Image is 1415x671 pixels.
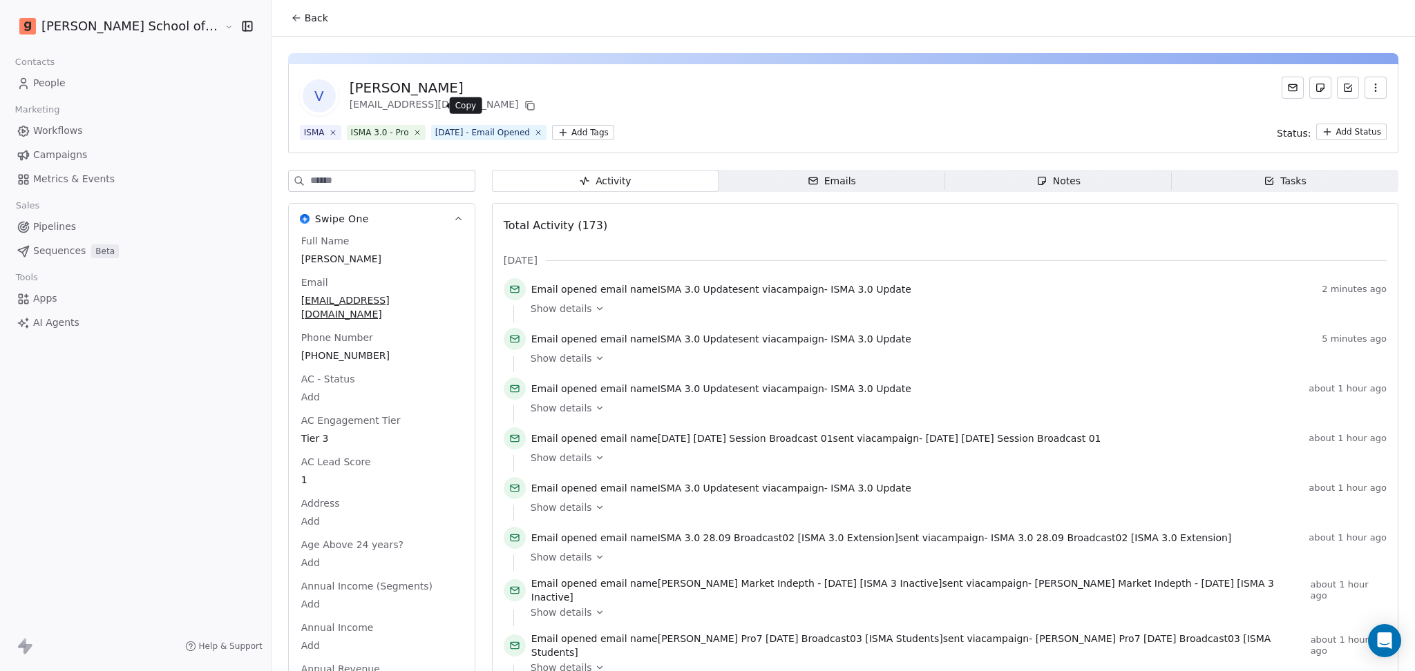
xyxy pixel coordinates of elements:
span: [DATE] [504,253,538,267]
span: Add [301,639,462,652]
span: People [33,76,66,90]
span: V [303,79,336,113]
span: [PERSON_NAME] [301,252,462,266]
span: Show details [531,302,592,315]
p: Copy [455,100,477,111]
span: Show details [531,401,592,415]
span: Workflows [33,124,83,138]
span: ISMA 3.0 Update [830,383,911,394]
span: Total Activity (173) [504,219,607,232]
span: email name sent via campaign - [531,431,1101,445]
span: Show details [531,500,592,514]
span: Back [305,11,328,25]
span: about 1 hour ago [1309,383,1387,394]
span: Show details [531,605,592,619]
div: Notes [1036,174,1081,188]
span: ISMA 3.0 Update [658,483,739,494]
span: ISMA 3.0 Update [830,284,911,295]
a: People [11,72,260,95]
span: Show details [531,351,592,365]
span: 5 minutes ago [1322,333,1387,344]
button: Back [283,6,336,30]
span: Contacts [9,52,61,72]
span: [EMAIL_ADDRESS][DOMAIN_NAME] [301,293,462,321]
span: AC Engagement Tier [298,414,403,427]
span: ISMA 3.0 Update [658,383,739,394]
a: Show details [531,451,1377,465]
span: Email opened [531,532,598,543]
span: email name sent via campaign - [531,382,911,396]
span: Sequences [33,244,86,258]
span: [PHONE_NUMBER] [301,349,462,362]
span: Email opened [531,483,598,494]
span: AC - Status [298,372,358,386]
span: Full Name [298,234,352,248]
span: Address [298,496,343,510]
span: about 1 hour ago [1309,483,1387,494]
a: Pipelines [11,215,260,238]
span: Pipelines [33,220,76,234]
span: Email opened [531,633,598,644]
span: about 1 hour ago [1309,433,1387,444]
span: Annual Income (Segments) [298,579,435,593]
span: [DATE] [DATE] Session Broadcast 01 [926,433,1101,444]
div: [DATE] - Email Opened [435,126,530,139]
span: Apps [33,291,57,306]
span: Add [301,390,462,404]
span: Beta [91,244,119,258]
span: Phone Number [298,331,376,344]
span: Age Above 24 years? [298,538,406,552]
button: Swipe OneSwipe One [289,204,475,234]
span: email name sent via campaign - [531,332,911,346]
span: AI Agents [33,315,79,330]
span: Email opened [531,333,598,344]
span: Email [298,275,331,289]
span: [DATE] [DATE] Session Broadcast 01 [658,433,833,444]
a: Show details [531,550,1377,564]
div: ISMA 3.0 - Pro [351,126,409,139]
span: Email opened [531,433,598,444]
span: Email opened [531,578,598,589]
span: Annual Income [298,621,377,634]
button: [PERSON_NAME] School of Finance LLP [17,14,215,38]
div: [PERSON_NAME] [350,78,538,97]
span: Sales [10,195,46,216]
span: ISMA 3.0 Update [830,333,911,344]
button: Add Tags [552,125,614,140]
span: Campaigns [33,148,87,162]
a: Show details [531,605,1377,619]
a: Show details [531,351,1377,365]
span: Show details [531,451,592,465]
span: about 1 hour ago [1310,579,1387,601]
span: [PERSON_NAME] Pro7 [DATE] Broadcast03 [ISMA Students] [658,633,943,644]
a: SequencesBeta [11,240,260,262]
a: Workflows [11,119,260,142]
div: [EMAIL_ADDRESS][DOMAIN_NAME] [350,97,538,114]
button: Add Status [1316,124,1387,140]
span: Add [301,514,462,528]
a: AI Agents [11,311,260,334]
a: Show details [531,401,1377,415]
span: ISMA 3.0 Update [830,483,911,494]
div: Tasks [1264,174,1307,188]
span: Email opened [531,284,598,295]
a: Show details [531,500,1377,514]
span: ISMA 3.0 Update [658,333,739,344]
div: Emails [808,174,856,188]
img: Swipe One [300,214,310,224]
span: email name sent via campaign - [531,531,1232,545]
span: ISMA 3.0 28.09 Broadcast02 [ISMA 3.0 Extension] [658,532,898,543]
span: Add [301,556,462,570]
span: Help & Support [199,641,263,652]
span: [PERSON_NAME] Market Indepth - [DATE] [ISMA 3 Inactive] [658,578,942,589]
span: Add [301,597,462,611]
span: Marketing [9,99,66,120]
span: Tools [10,267,44,288]
span: 1 [301,473,462,487]
span: Tier 3 [301,431,462,445]
span: [PERSON_NAME] School of Finance LLP [41,17,221,35]
a: Campaigns [11,144,260,166]
span: about 1 hour ago [1309,532,1387,543]
span: ISMA 3.0 28.09 Broadcast02 [ISMA 3.0 Extension] [991,532,1231,543]
img: Goela%20School%20Logos%20(4).png [19,18,36,35]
